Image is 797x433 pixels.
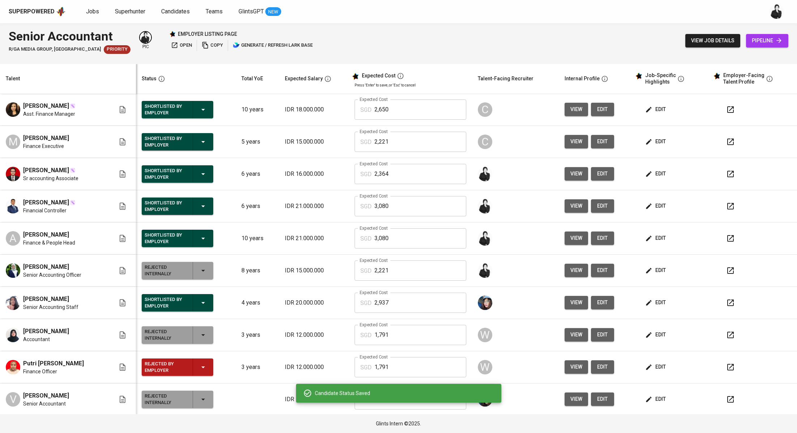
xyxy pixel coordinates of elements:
a: edit [591,392,614,406]
span: [PERSON_NAME] [23,198,69,207]
button: edit [644,392,669,406]
div: Rejected by Employer [145,359,187,375]
button: edit [644,167,669,181]
span: edit [597,201,608,211]
p: SGD [360,202,372,211]
img: Glints Star [169,31,176,37]
img: app logo [56,6,66,17]
p: IDR 18.000.000 [285,105,343,114]
img: medwi@glints.com [478,231,492,246]
button: Shortlisted by Employer [142,294,213,311]
div: Shortlisted by Employer [145,102,187,118]
div: Shortlisted by Employer [145,166,187,182]
button: view [565,328,588,341]
div: M [6,135,20,149]
p: 10 years [241,234,273,243]
div: Status [142,74,157,83]
span: edit [597,395,608,404]
span: edit [647,234,666,243]
button: Shortlisted by Employer [142,230,213,247]
p: employer listing page [178,30,237,38]
p: SGD [360,299,372,307]
button: view [565,296,588,309]
img: medwi@glints.com [478,263,492,278]
button: Shortlisted by Employer [142,101,213,118]
button: view [565,135,588,148]
button: Rejected Internally [142,326,213,344]
p: IDR 20.000.000 [285,298,343,307]
p: Press 'Enter' to save, or 'Esc' to cancel [355,82,466,88]
span: [PERSON_NAME] [23,295,69,303]
span: edit [597,298,608,307]
img: medwi@glints.com [478,167,492,181]
span: Accountant [23,336,50,343]
span: Senior Accountant [23,400,66,407]
span: Finance & People Head [23,239,75,246]
button: edit [644,199,669,213]
p: 5 years [241,137,273,146]
p: SGD [360,106,372,114]
div: Rejected Internally [145,327,187,343]
span: view [570,330,582,339]
img: glints_star.svg [352,73,359,80]
button: edit [591,328,614,341]
div: Shortlisted by Employer [145,230,187,246]
span: view [570,362,582,372]
p: SGD [360,234,372,243]
button: edit [591,167,614,181]
button: edit [644,328,669,341]
div: Talent [6,74,20,83]
button: edit [644,264,669,277]
p: 3 years [241,331,273,339]
span: Teams [206,8,223,15]
span: Sr accounting Associate [23,175,78,182]
div: Shortlisted by Employer [145,295,187,311]
p: IDR 15.000.000 [285,137,343,146]
button: edit [644,296,669,309]
div: C [478,102,492,117]
span: Superhunter [115,8,145,15]
div: Employer-Facing Talent Profile [723,72,764,85]
span: copy [202,41,223,50]
button: edit [591,360,614,374]
div: pic [139,31,152,50]
p: IDR 13.000.000 [285,395,343,404]
a: Superpoweredapp logo [9,6,66,17]
a: edit [591,199,614,213]
p: 6 years [241,202,273,211]
span: edit [647,201,666,211]
span: Priority [104,46,130,53]
span: edit [647,137,666,146]
p: IDR 12.000.000 [285,363,343,372]
img: Fitriani Rahayu [6,328,20,342]
div: Shortlisted by Employer [145,198,187,214]
span: Finance Officer [23,368,57,375]
span: NEW [265,8,281,16]
span: edit [597,266,608,275]
a: edit [591,232,614,245]
button: Shortlisted by Employer [142,165,213,183]
img: Putri Febri Yandita [6,360,20,374]
img: magic_wand.svg [70,167,76,173]
span: [PERSON_NAME] [23,134,69,143]
p: IDR 15.000.000 [285,266,343,275]
span: [PERSON_NAME] [23,166,69,175]
img: Andika Wiro Utomo [6,167,20,181]
a: edit [591,296,614,309]
button: edit [644,103,669,116]
p: IDR 12.000.000 [285,331,343,339]
button: edit [644,135,669,148]
button: view job details [685,34,740,47]
img: glints_star.svg [713,72,720,80]
div: Candidate Status Saved [315,390,496,397]
img: Erlando Simanjuntak [6,199,20,213]
button: lark generate / refresh lark base [231,40,314,51]
span: view [570,266,582,275]
span: edit [597,234,608,243]
span: Jobs [86,8,99,15]
p: SGD [360,138,372,147]
button: Rejected by Employer [142,358,213,376]
button: view [565,167,588,181]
